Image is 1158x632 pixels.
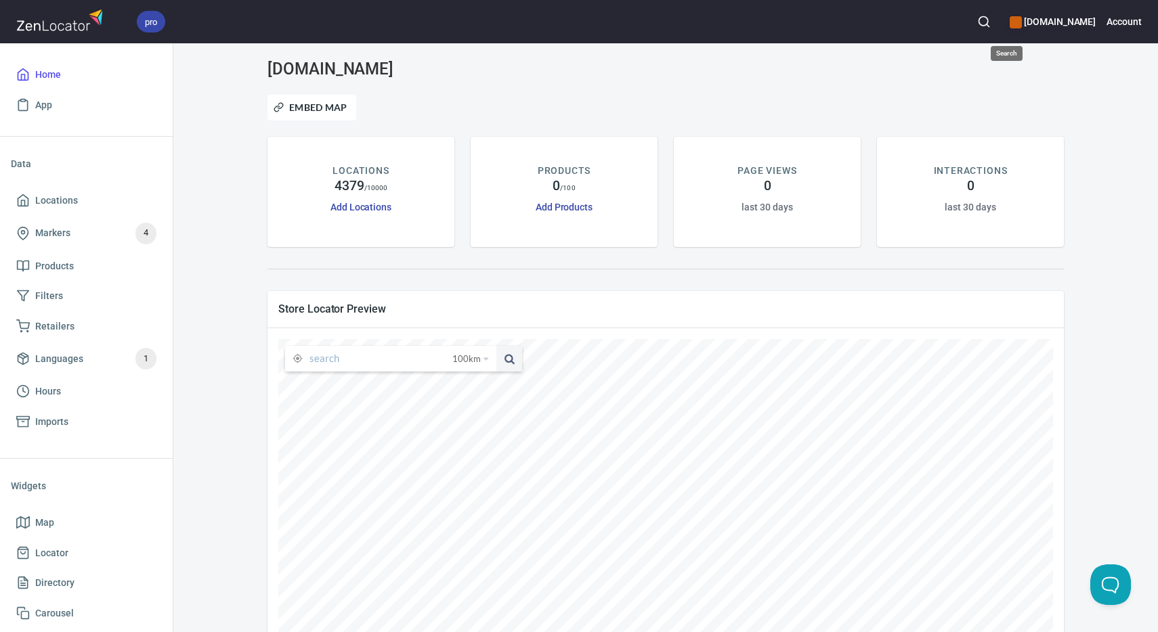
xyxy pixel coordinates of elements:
li: Widgets [11,470,162,502]
a: Markers4 [11,216,162,251]
li: Data [11,148,162,180]
span: Filters [35,288,63,304]
span: Map [35,514,54,531]
p: / 10000 [364,183,388,193]
p: PAGE VIEWS [737,164,796,178]
h6: last 30 days [742,200,792,215]
span: Directory [35,574,74,591]
h4: 4379 [335,178,364,194]
div: Manage your apps [1010,7,1096,37]
p: LOCATIONS [333,164,389,178]
h4: 0 [967,178,974,194]
span: Store Locator Preview [278,302,1053,316]
a: App [11,90,162,120]
a: Locator [11,538,162,568]
a: Carousel [11,598,162,629]
span: 100 km [452,346,481,371]
button: color-CE600E [1010,16,1022,28]
span: Imports [35,413,68,430]
h6: last 30 days [945,200,995,215]
p: PRODUCTS [538,164,591,178]
h6: Account [1107,14,1142,29]
div: pro [137,11,165,32]
span: Home [35,66,61,83]
a: Products [11,251,162,281]
a: Home [11,60,162,90]
a: Map [11,507,162,538]
h3: [DOMAIN_NAME] [267,60,522,78]
span: Embed Map [276,99,347,116]
p: / 100 [560,183,575,193]
a: Add Products [536,202,593,212]
a: Directory [11,568,162,598]
span: Languages [35,351,83,367]
img: zenlocator [16,5,107,35]
h6: [DOMAIN_NAME] [1010,14,1096,29]
span: Retailers [35,318,74,335]
h4: 0 [764,178,771,194]
span: Carousel [35,605,74,622]
a: Retailers [11,311,162,342]
a: Imports [11,407,162,437]
span: 1 [135,351,156,367]
span: Products [35,258,74,275]
a: Hours [11,376,162,407]
a: Locations [11,185,162,216]
span: 4 [135,225,156,241]
button: Account [1107,7,1142,37]
input: search [309,346,452,371]
iframe: Help Scout Beacon - Open [1090,564,1131,605]
a: Add Locations [330,202,391,212]
a: Filters [11,281,162,311]
span: Locator [35,545,68,562]
span: pro [137,15,165,29]
span: Hours [35,383,61,400]
span: App [35,97,52,114]
span: Markers [35,225,70,242]
h4: 0 [553,178,560,194]
p: INTERACTIONS [934,164,1008,178]
a: Languages1 [11,341,162,376]
button: Embed Map [267,95,356,120]
span: Locations [35,192,78,209]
